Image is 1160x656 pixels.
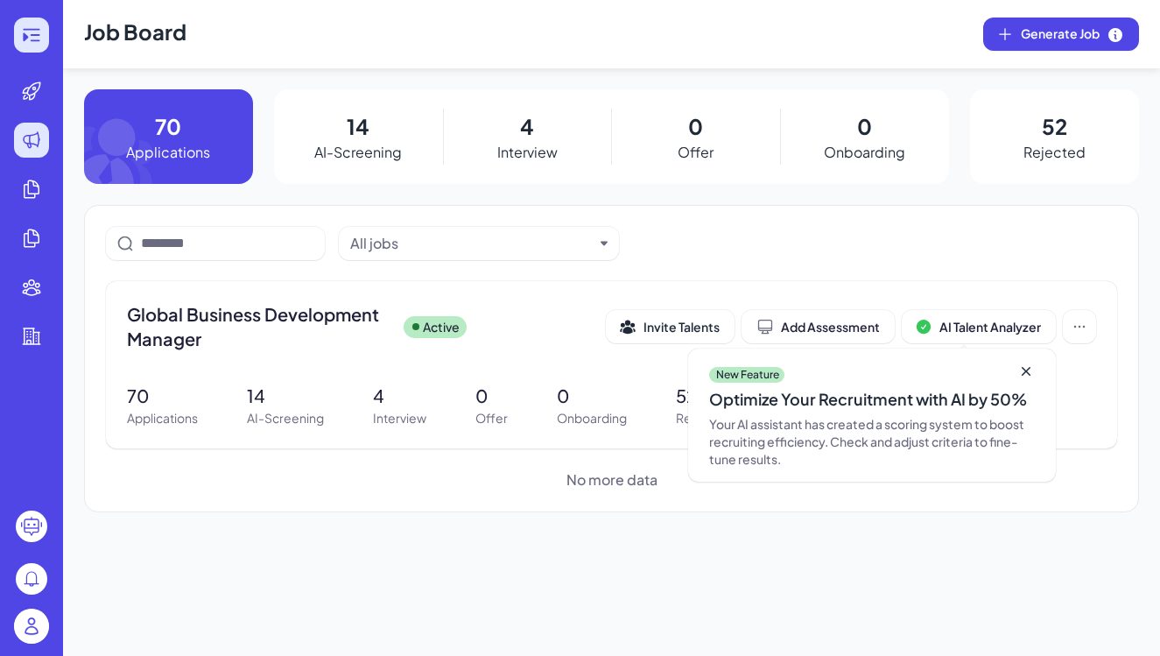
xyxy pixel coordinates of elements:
button: Invite Talents [606,310,735,343]
p: 4 [373,383,426,409]
p: 0 [688,110,703,142]
p: 52 [676,383,729,409]
p: 52 [1042,110,1067,142]
p: Active [423,318,460,336]
span: Generate Job [1021,25,1124,44]
img: user_logo.png [14,609,49,644]
p: Onboarding [824,142,905,163]
p: New Feature [716,368,779,382]
div: Optimize Your Recruitment with AI by 50% [709,387,1035,412]
p: 0 [857,110,872,142]
p: Rejected [676,409,729,427]
p: Applications [127,409,198,427]
button: All jobs [350,233,594,254]
p: Interview [373,409,426,427]
p: Interview [497,142,558,163]
div: All jobs [350,233,398,254]
span: No more data [566,469,657,490]
span: Global Business Development Manager [127,302,390,351]
button: Generate Job [983,18,1139,51]
p: AI-Screening [247,409,324,427]
p: 14 [347,110,369,142]
p: AI-Screening [314,142,402,163]
p: Offer [475,409,508,427]
p: 14 [247,383,324,409]
button: Add Assessment [742,310,895,343]
p: 4 [520,110,534,142]
div: Add Assessment [756,318,880,335]
span: Invite Talents [643,319,720,335]
div: Your AI assistant has created a scoring system to boost recruiting efficiency. Check and adjust c... [709,415,1035,468]
p: Offer [678,142,714,163]
p: Rejected [1023,142,1086,163]
p: 0 [475,383,508,409]
button: AI Talent Analyzer [902,310,1056,343]
p: 70 [127,383,198,409]
p: Onboarding [557,409,627,427]
span: AI Talent Analyzer [939,319,1041,335]
p: 0 [557,383,627,409]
